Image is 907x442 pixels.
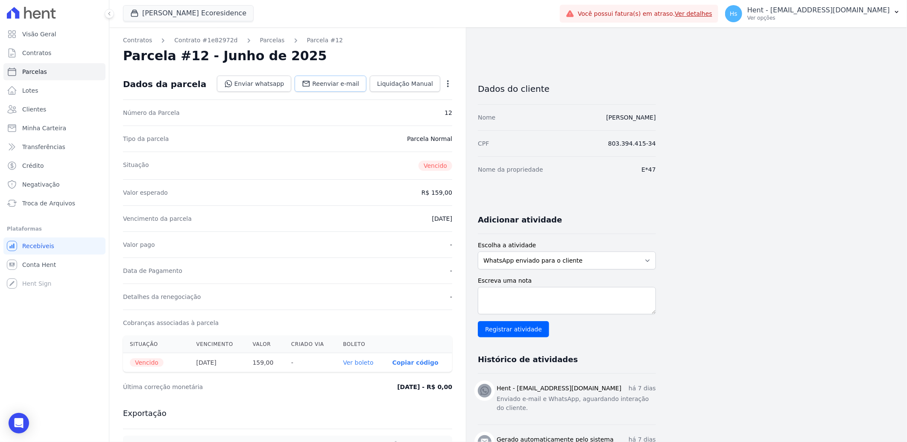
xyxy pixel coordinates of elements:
h3: Hent - [EMAIL_ADDRESS][DOMAIN_NAME] [497,384,621,393]
dt: Cobranças associadas à parcela [123,319,219,327]
a: [PERSON_NAME] [606,114,656,121]
span: Crédito [22,161,44,170]
h3: Adicionar atividade [478,215,562,225]
a: Ver detalhes [675,10,712,17]
dd: 12 [445,108,452,117]
span: Transferências [22,143,65,151]
dt: Valor esperado [123,188,168,197]
a: Parcelas [260,36,285,45]
span: Parcelas [22,67,47,76]
h3: Histórico de atividades [478,354,578,365]
p: Ver opções [747,15,890,21]
label: Escreva uma nota [478,276,656,285]
input: Registrar atividade [478,321,549,337]
span: Vencido [418,161,452,171]
dt: Detalhes da renegociação [123,293,201,301]
span: Recebíveis [22,242,54,250]
dt: Valor pago [123,240,155,249]
a: Visão Geral [3,26,105,43]
dt: Número da Parcela [123,108,180,117]
a: Transferências [3,138,105,155]
a: Lotes [3,82,105,99]
a: Parcela #12 [307,36,343,45]
span: Visão Geral [22,30,56,38]
dd: R$ 159,00 [421,188,452,197]
h2: Parcela #12 - Junho de 2025 [123,48,327,64]
th: Criado via [284,336,336,353]
div: Open Intercom Messenger [9,413,29,433]
dd: [DATE] [432,214,452,223]
dt: Última correção monetária [123,383,318,391]
dt: CPF [478,139,489,148]
th: Boleto [336,336,385,353]
span: Troca de Arquivos [22,199,75,208]
a: Crédito [3,157,105,174]
a: Negativação [3,176,105,193]
th: 159,00 [246,353,284,372]
dt: Vencimento da parcela [123,214,192,223]
dd: Parcela Normal [407,135,452,143]
dt: Situação [123,161,149,171]
dt: Data de Pagamento [123,266,182,275]
span: Clientes [22,105,46,114]
a: Conta Hent [3,256,105,273]
th: Vencimento [190,336,246,353]
th: Situação [123,336,190,353]
span: Lotes [22,86,38,95]
button: Copiar código [392,359,439,366]
span: Você possui fatura(s) em atraso. [578,9,712,18]
a: Liquidação Manual [370,76,440,92]
a: Recebíveis [3,237,105,255]
button: Hs Hent - [EMAIL_ADDRESS][DOMAIN_NAME] Ver opções [718,2,907,26]
a: Minha Carteira [3,120,105,137]
span: Vencido [130,358,164,367]
nav: Breadcrumb [123,36,452,45]
dt: Tipo da parcela [123,135,169,143]
th: - [284,353,336,372]
a: Contratos [123,36,152,45]
dd: 803.394.415-34 [608,139,656,148]
h3: Dados do cliente [478,84,656,94]
a: Contrato #1e82972d [174,36,237,45]
a: Reenviar e-mail [295,76,366,92]
dd: [DATE] - R$ 0,00 [397,383,452,391]
th: [DATE] [190,353,246,372]
a: Ver boleto [343,359,373,366]
span: Minha Carteira [22,124,66,132]
h3: Exportação [123,408,452,419]
a: Troca de Arquivos [3,195,105,212]
div: Plataformas [7,224,102,234]
dt: Nome [478,113,495,122]
span: Negativação [22,180,60,189]
dd: - [450,240,452,249]
dd: - [450,266,452,275]
span: Hs [730,11,737,17]
p: há 7 dias [629,384,656,393]
dt: Nome da propriedade [478,165,543,174]
th: Valor [246,336,284,353]
label: Escolha a atividade [478,241,656,250]
button: [PERSON_NAME] Ecoresidence [123,5,254,21]
div: Dados da parcela [123,79,206,89]
a: Enviar whatsapp [217,76,292,92]
a: Clientes [3,101,105,118]
a: Contratos [3,44,105,61]
span: Contratos [22,49,51,57]
p: Enviado e-mail e WhatsApp, aguardando interação do cliente. [497,395,656,413]
a: Parcelas [3,63,105,80]
dd: - [450,293,452,301]
span: Conta Hent [22,261,56,269]
span: Liquidação Manual [377,79,433,88]
span: Reenviar e-mail [312,79,359,88]
p: Hent - [EMAIL_ADDRESS][DOMAIN_NAME] [747,6,890,15]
